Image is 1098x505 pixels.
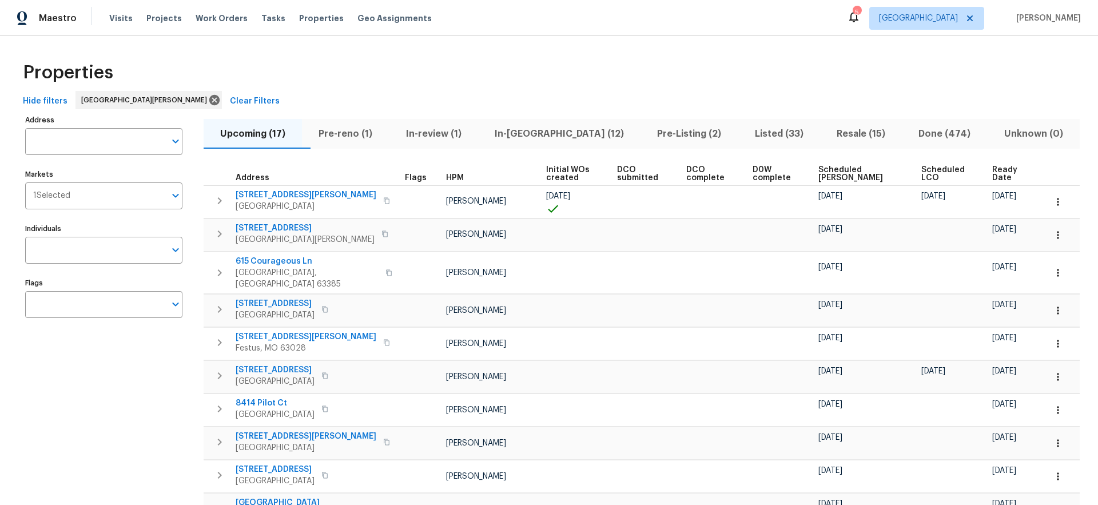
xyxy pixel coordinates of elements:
[236,309,315,321] span: [GEOGRAPHIC_DATA]
[236,343,376,354] span: Festus, MO 63028
[446,269,506,277] span: [PERSON_NAME]
[921,166,973,182] span: Scheduled LCO
[299,13,344,24] span: Properties
[230,94,280,109] span: Clear Filters
[236,222,375,234] span: [STREET_ADDRESS]
[225,91,284,112] button: Clear Filters
[236,442,376,454] span: [GEOGRAPHIC_DATA]
[992,467,1016,475] span: [DATE]
[236,174,269,182] span: Address
[818,434,842,442] span: [DATE]
[39,13,77,24] span: Maestro
[196,13,248,24] span: Work Orders
[686,166,733,182] span: DCO complete
[909,126,980,142] span: Done (474)
[446,406,506,414] span: [PERSON_NAME]
[992,225,1016,233] span: [DATE]
[236,234,375,245] span: [GEOGRAPHIC_DATA][PERSON_NAME]
[617,166,667,182] span: DCO submitted
[992,400,1016,408] span: [DATE]
[236,431,376,442] span: [STREET_ADDRESS][PERSON_NAME]
[485,126,634,142] span: In-[GEOGRAPHIC_DATA] (12)
[446,472,506,480] span: [PERSON_NAME]
[546,166,597,182] span: Initial WOs created
[992,367,1016,375] span: [DATE]
[818,367,842,375] span: [DATE]
[647,126,731,142] span: Pre-Listing (2)
[853,7,861,18] div: 5
[168,242,184,258] button: Open
[168,296,184,312] button: Open
[236,267,379,290] span: [GEOGRAPHIC_DATA], [GEOGRAPHIC_DATA] 63385
[827,126,895,142] span: Resale (15)
[992,434,1016,442] span: [DATE]
[25,225,182,232] label: Individuals
[992,166,1026,182] span: Ready Date
[818,225,842,233] span: [DATE]
[818,400,842,408] span: [DATE]
[446,439,506,447] span: [PERSON_NAME]
[236,475,315,487] span: [GEOGRAPHIC_DATA]
[309,126,382,142] span: Pre-reno (1)
[921,367,945,375] span: [DATE]
[818,263,842,271] span: [DATE]
[992,263,1016,271] span: [DATE]
[18,91,72,112] button: Hide filters
[236,331,376,343] span: [STREET_ADDRESS][PERSON_NAME]
[992,334,1016,342] span: [DATE]
[879,13,958,24] span: [GEOGRAPHIC_DATA]
[992,192,1016,200] span: [DATE]
[446,174,464,182] span: HPM
[818,334,842,342] span: [DATE]
[236,189,376,201] span: [STREET_ADDRESS][PERSON_NAME]
[146,13,182,24] span: Projects
[236,376,315,387] span: [GEOGRAPHIC_DATA]
[236,201,376,212] span: [GEOGRAPHIC_DATA]
[446,307,506,315] span: [PERSON_NAME]
[210,126,295,142] span: Upcoming (17)
[921,192,945,200] span: [DATE]
[745,126,813,142] span: Listed (33)
[236,397,315,409] span: 8414 Pilot Ct
[753,166,799,182] span: D0W complete
[396,126,471,142] span: In-review (1)
[23,67,113,78] span: Properties
[818,166,901,182] span: Scheduled [PERSON_NAME]
[446,373,506,381] span: [PERSON_NAME]
[446,197,506,205] span: [PERSON_NAME]
[33,191,70,201] span: 1 Selected
[261,14,285,22] span: Tasks
[23,94,67,109] span: Hide filters
[25,280,182,287] label: Flags
[994,126,1073,142] span: Unknown (0)
[357,13,432,24] span: Geo Assignments
[236,464,315,475] span: [STREET_ADDRESS]
[81,94,212,106] span: [GEOGRAPHIC_DATA][PERSON_NAME]
[168,133,184,149] button: Open
[236,256,379,267] span: 615 Courageous Ln
[405,174,427,182] span: Flags
[109,13,133,24] span: Visits
[818,301,842,309] span: [DATE]
[236,409,315,420] span: [GEOGRAPHIC_DATA]
[236,298,315,309] span: [STREET_ADDRESS]
[818,192,842,200] span: [DATE]
[236,364,315,376] span: [STREET_ADDRESS]
[546,192,570,200] span: [DATE]
[446,340,506,348] span: [PERSON_NAME]
[1012,13,1081,24] span: [PERSON_NAME]
[446,230,506,238] span: [PERSON_NAME]
[818,467,842,475] span: [DATE]
[25,171,182,178] label: Markets
[168,188,184,204] button: Open
[25,117,182,124] label: Address
[75,91,222,109] div: [GEOGRAPHIC_DATA][PERSON_NAME]
[992,301,1016,309] span: [DATE]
